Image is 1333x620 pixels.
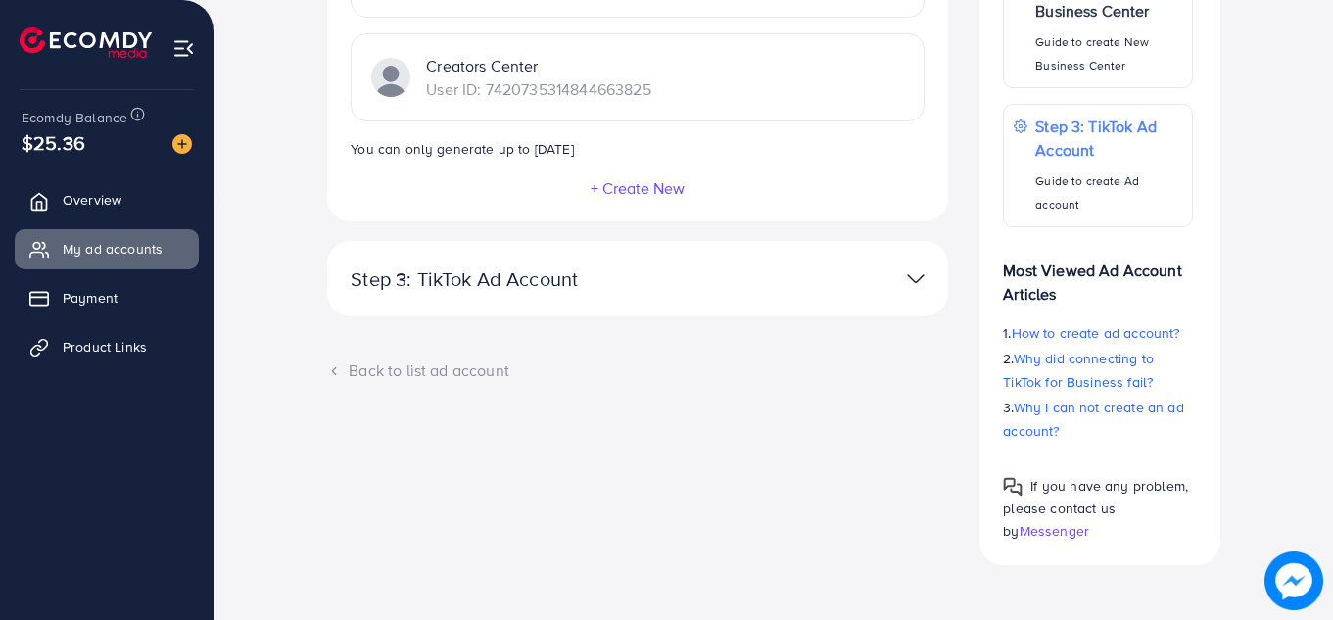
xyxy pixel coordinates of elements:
[590,179,686,197] button: + Create New
[426,77,650,101] p: User ID: 7420735314844663825
[63,190,121,210] span: Overview
[15,278,199,317] a: Payment
[15,229,199,268] a: My ad accounts
[15,180,199,219] a: Overview
[172,37,195,60] img: menu
[172,134,192,154] img: image
[1003,243,1193,306] p: Most Viewed Ad Account Articles
[327,359,948,382] div: Back to list ad account
[15,327,199,366] a: Product Links
[22,108,127,127] span: Ecomdy Balance
[63,337,147,357] span: Product Links
[1003,347,1193,394] p: 2.
[1264,551,1323,610] img: image
[1012,323,1180,343] span: How to create ad account?
[1003,398,1184,441] span: Why I can not create an ad account?
[1035,169,1182,216] p: Guide to create Ad account
[371,58,410,97] img: TikTok partner
[426,54,650,77] p: Creators Center
[351,267,723,291] p: Step 3: TikTok Ad Account
[351,139,573,158] small: You can only generate up to [DATE]
[20,27,152,58] img: logo
[1003,321,1193,345] p: 1.
[1035,30,1182,77] p: Guide to create New Business Center
[907,264,925,293] img: TikTok partner
[1020,521,1089,541] span: Messenger
[63,288,118,308] span: Payment
[1003,396,1193,443] p: 3.
[1035,115,1182,162] p: Step 3: TikTok Ad Account
[1003,349,1154,392] span: Why did connecting to TikTok for Business fail?
[63,239,163,259] span: My ad accounts
[1003,477,1023,497] img: Popup guide
[1003,476,1188,541] span: If you have any problem, please contact us by
[22,128,85,157] span: $25.36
